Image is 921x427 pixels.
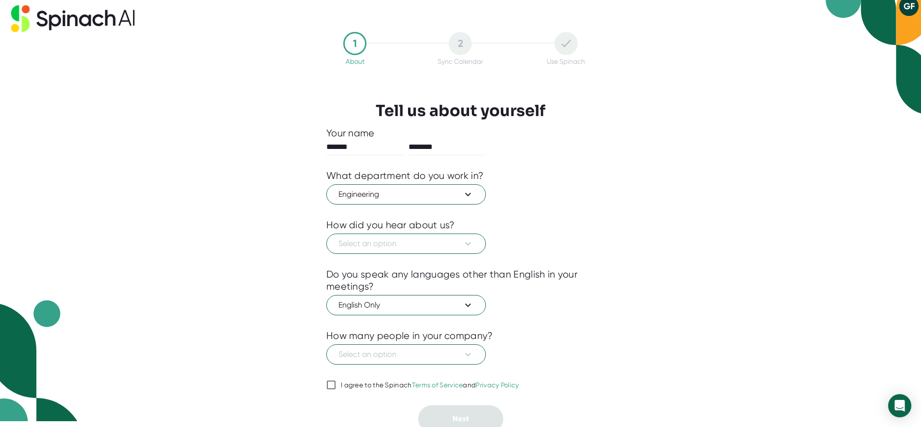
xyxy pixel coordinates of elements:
[338,349,474,360] span: Select an option
[412,381,463,389] a: Terms of Service
[326,295,486,315] button: English Only
[341,381,519,390] div: I agree to the Spinach and
[326,330,493,342] div: How many people in your company?
[326,127,595,139] div: Your name
[438,58,483,65] div: Sync Calendar
[476,381,519,389] a: Privacy Policy
[326,219,455,231] div: How did you hear about us?
[338,238,474,250] span: Select an option
[346,58,365,65] div: About
[338,299,474,311] span: English Only
[326,170,483,182] div: What department do you work in?
[343,32,366,55] div: 1
[376,102,545,120] h3: Tell us about yourself
[326,268,595,293] div: Do you speak any languages other than English in your meetings?
[338,189,474,200] span: Engineering
[326,344,486,365] button: Select an option
[888,394,911,417] div: Open Intercom Messenger
[326,234,486,254] button: Select an option
[453,414,469,423] span: Next
[547,58,585,65] div: Use Spinach
[326,184,486,205] button: Engineering
[449,32,472,55] div: 2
